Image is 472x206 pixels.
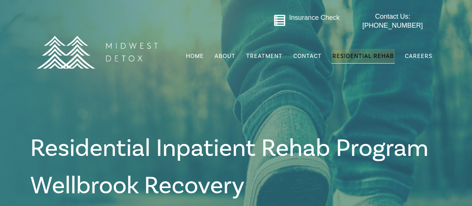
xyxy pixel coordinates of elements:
span: Residential Inpatient Rehab Program Wellbrook Recovery [30,133,429,202]
span: Treatment [246,53,282,59]
a: About [214,49,236,63]
a: Careers [404,49,433,63]
a: Residential Rehab [332,49,395,63]
a: Contact Us: [PHONE_NUMBER] [348,12,438,30]
a: Go to midwestdetox.com/message-form-page/ [273,14,286,29]
a: Treatment [246,49,283,63]
a: Insurance Check [289,14,340,21]
span: Contact [293,53,322,59]
span: Contact Us: [PHONE_NUMBER] [362,13,423,29]
span: Careers [405,52,432,60]
span: Residential Rehab [332,52,394,60]
span: Home [186,52,204,60]
span: About [215,53,235,59]
a: Home [185,49,204,63]
img: MD Logo Horitzontal white-01 (1) (1) [32,19,162,85]
a: Contact [293,49,322,63]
